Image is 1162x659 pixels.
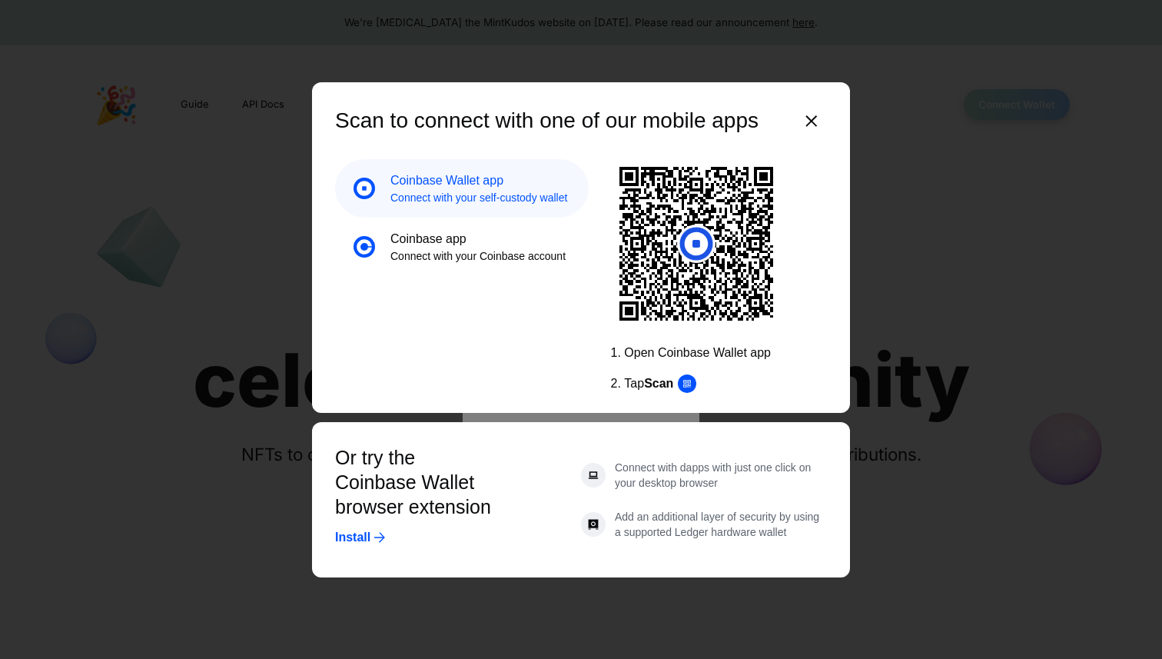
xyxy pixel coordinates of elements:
img: Coinbase Wallet app [354,178,375,199]
div: Open Coinbase Wallet app [624,347,801,359]
span: Tap [624,378,673,390]
div: Connect with dapps with just one click on your desktop browser [606,460,827,491]
h3: Coinbase Wallet app [390,171,567,190]
p: Connect with your Coinbase account [390,248,566,264]
h3: Or try the Coinbase Wallet browser extension [335,445,492,519]
img: QR Code [619,167,773,321]
p: Connect with your self-custody wallet [390,190,567,205]
h2: Scan to connect with one of our mobile apps [335,107,759,135]
strong: Scan [644,377,673,390]
div: Add an additional layer of security by using a supported Ledger hardware wallet [606,509,827,540]
h3: Coinbase app [390,230,566,248]
img: Coinbase app [354,236,375,258]
button: Install [335,528,370,547]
